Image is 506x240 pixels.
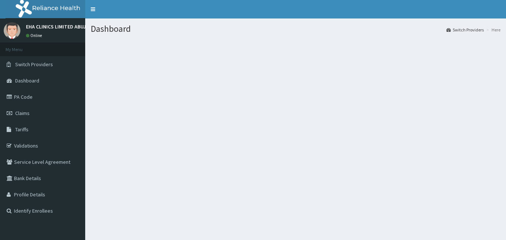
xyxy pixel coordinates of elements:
[91,24,500,34] h1: Dashboard
[446,27,484,33] a: Switch Providers
[15,110,30,116] span: Claims
[485,27,500,33] li: Here
[26,24,89,29] p: EHA CLINICS LIMITED ABUJA
[15,61,53,68] span: Switch Providers
[15,77,39,84] span: Dashboard
[4,22,20,39] img: User Image
[26,33,44,38] a: Online
[15,126,29,133] span: Tariffs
